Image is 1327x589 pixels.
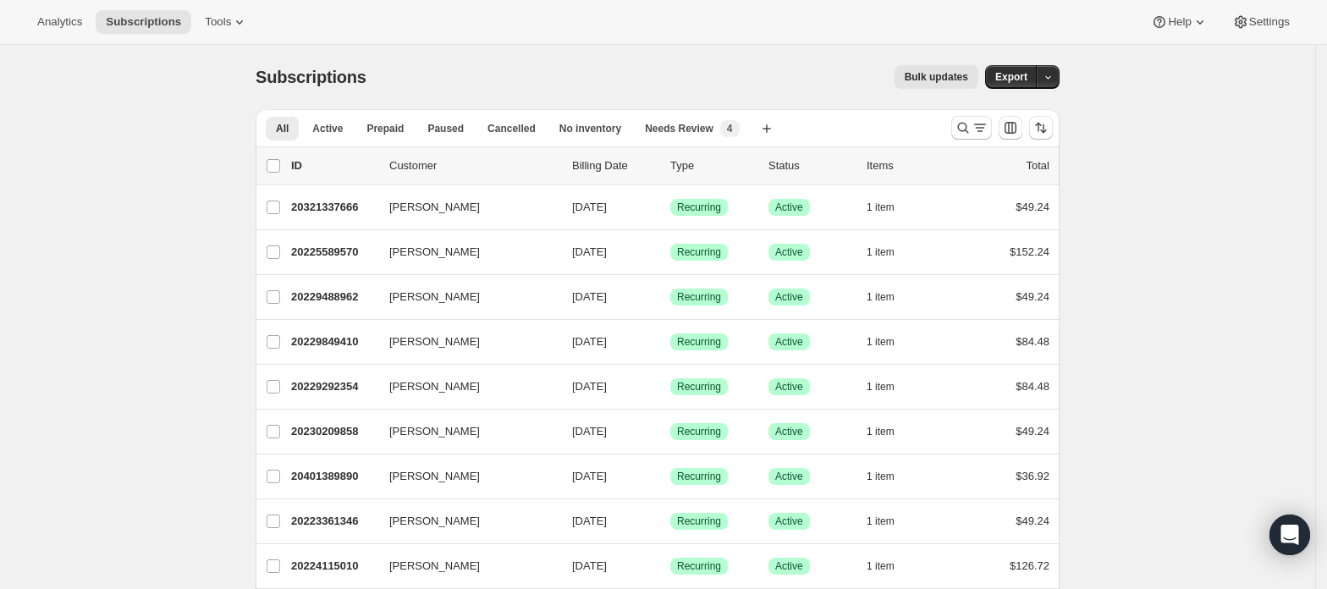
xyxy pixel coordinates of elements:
[645,122,713,135] span: Needs Review
[867,201,895,214] span: 1 item
[379,283,548,311] button: [PERSON_NAME]
[379,508,548,535] button: [PERSON_NAME]
[379,463,548,490] button: [PERSON_NAME]
[867,515,895,528] span: 1 item
[291,509,1049,533] div: 20223361346[PERSON_NAME][DATE]SuccessRecurringSuccessActive1 item$49.24
[775,425,803,438] span: Active
[572,515,607,527] span: [DATE]
[677,201,721,214] span: Recurring
[895,65,978,89] button: Bulk updates
[291,199,376,216] p: 20321337666
[379,373,548,400] button: [PERSON_NAME]
[867,509,913,533] button: 1 item
[768,157,853,174] p: Status
[867,380,895,394] span: 1 item
[677,515,721,528] span: Recurring
[291,468,376,485] p: 20401389890
[775,335,803,349] span: Active
[572,470,607,482] span: [DATE]
[867,285,913,309] button: 1 item
[379,328,548,355] button: [PERSON_NAME]
[867,245,895,259] span: 1 item
[727,122,733,135] span: 4
[677,290,721,304] span: Recurring
[291,513,376,530] p: 20223361346
[572,201,607,213] span: [DATE]
[1016,425,1049,438] span: $49.24
[559,122,621,135] span: No inventory
[951,116,992,140] button: Search and filter results
[379,553,548,580] button: [PERSON_NAME]
[867,465,913,488] button: 1 item
[677,470,721,483] span: Recurring
[1016,290,1049,303] span: $49.24
[389,244,480,261] span: [PERSON_NAME]
[775,245,803,259] span: Active
[677,559,721,573] span: Recurring
[1016,515,1049,527] span: $49.24
[291,195,1049,219] div: 20321337666[PERSON_NAME][DATE]SuccessRecurringSuccessActive1 item$49.24
[37,15,82,29] span: Analytics
[96,10,191,34] button: Subscriptions
[291,375,1049,399] div: 20229292354[PERSON_NAME][DATE]SuccessRecurringSuccessActive1 item$84.48
[27,10,92,34] button: Analytics
[291,378,376,395] p: 20229292354
[389,558,480,575] span: [PERSON_NAME]
[985,65,1038,89] button: Export
[867,335,895,349] span: 1 item
[999,116,1022,140] button: Customize table column order and visibility
[291,330,1049,354] div: 20229849410[PERSON_NAME][DATE]SuccessRecurringSuccessActive1 item$84.48
[1016,201,1049,213] span: $49.24
[775,380,803,394] span: Active
[291,157,376,174] p: ID
[677,335,721,349] span: Recurring
[677,245,721,259] span: Recurring
[291,423,376,440] p: 20230209858
[291,465,1049,488] div: 20401389890[PERSON_NAME][DATE]SuccessRecurringSuccessActive1 item$36.92
[867,425,895,438] span: 1 item
[291,420,1049,443] div: 20230209858[PERSON_NAME][DATE]SuccessRecurringSuccessActive1 item$49.24
[905,70,968,84] span: Bulk updates
[867,554,913,578] button: 1 item
[291,244,376,261] p: 20225589570
[1141,10,1218,34] button: Help
[1168,15,1191,29] span: Help
[366,122,404,135] span: Prepaid
[1029,116,1053,140] button: Sort the results
[677,425,721,438] span: Recurring
[276,122,289,135] span: All
[775,201,803,214] span: Active
[427,122,464,135] span: Paused
[867,420,913,443] button: 1 item
[291,558,376,575] p: 20224115010
[1016,335,1049,348] span: $84.48
[487,122,536,135] span: Cancelled
[753,117,780,140] button: Create new view
[291,285,1049,309] div: 20229488962[PERSON_NAME][DATE]SuccessRecurringSuccessActive1 item$49.24
[389,423,480,440] span: [PERSON_NAME]
[1027,157,1049,174] p: Total
[572,335,607,348] span: [DATE]
[195,10,258,34] button: Tools
[256,68,366,86] span: Subscriptions
[677,380,721,394] span: Recurring
[775,470,803,483] span: Active
[291,157,1049,174] div: IDCustomerBilling DateTypeStatusItemsTotal
[389,289,480,306] span: [PERSON_NAME]
[389,333,480,350] span: [PERSON_NAME]
[1222,10,1300,34] button: Settings
[389,199,480,216] span: [PERSON_NAME]
[291,240,1049,264] div: 20225589570[PERSON_NAME][DATE]SuccessRecurringSuccessActive1 item$152.24
[1016,380,1049,393] span: $84.48
[291,289,376,306] p: 20229488962
[867,195,913,219] button: 1 item
[867,470,895,483] span: 1 item
[312,122,343,135] span: Active
[205,15,231,29] span: Tools
[572,245,607,258] span: [DATE]
[291,554,1049,578] div: 20224115010[PERSON_NAME][DATE]SuccessRecurringSuccessActive1 item$126.72
[389,157,559,174] p: Customer
[867,240,913,264] button: 1 item
[867,330,913,354] button: 1 item
[1016,470,1049,482] span: $36.92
